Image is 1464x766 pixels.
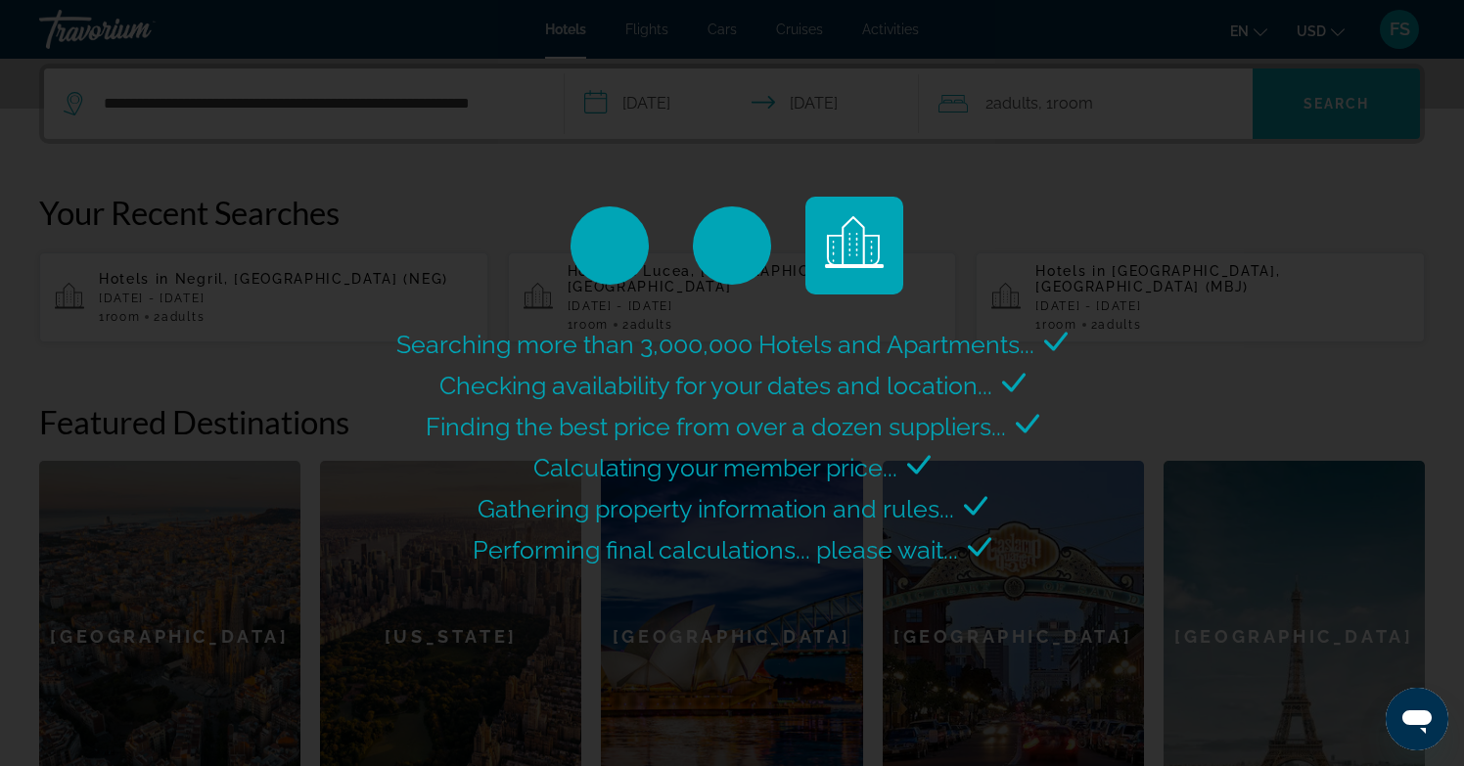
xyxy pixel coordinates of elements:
[533,453,897,482] span: Calculating your member price...
[478,494,954,523] span: Gathering property information and rules...
[396,330,1034,359] span: Searching more than 3,000,000 Hotels and Apartments...
[1386,688,1448,750] iframe: Button to launch messaging window
[426,412,1006,441] span: Finding the best price from over a dozen suppliers...
[473,535,958,564] span: Performing final calculations... please wait...
[439,371,992,400] span: Checking availability for your dates and location...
